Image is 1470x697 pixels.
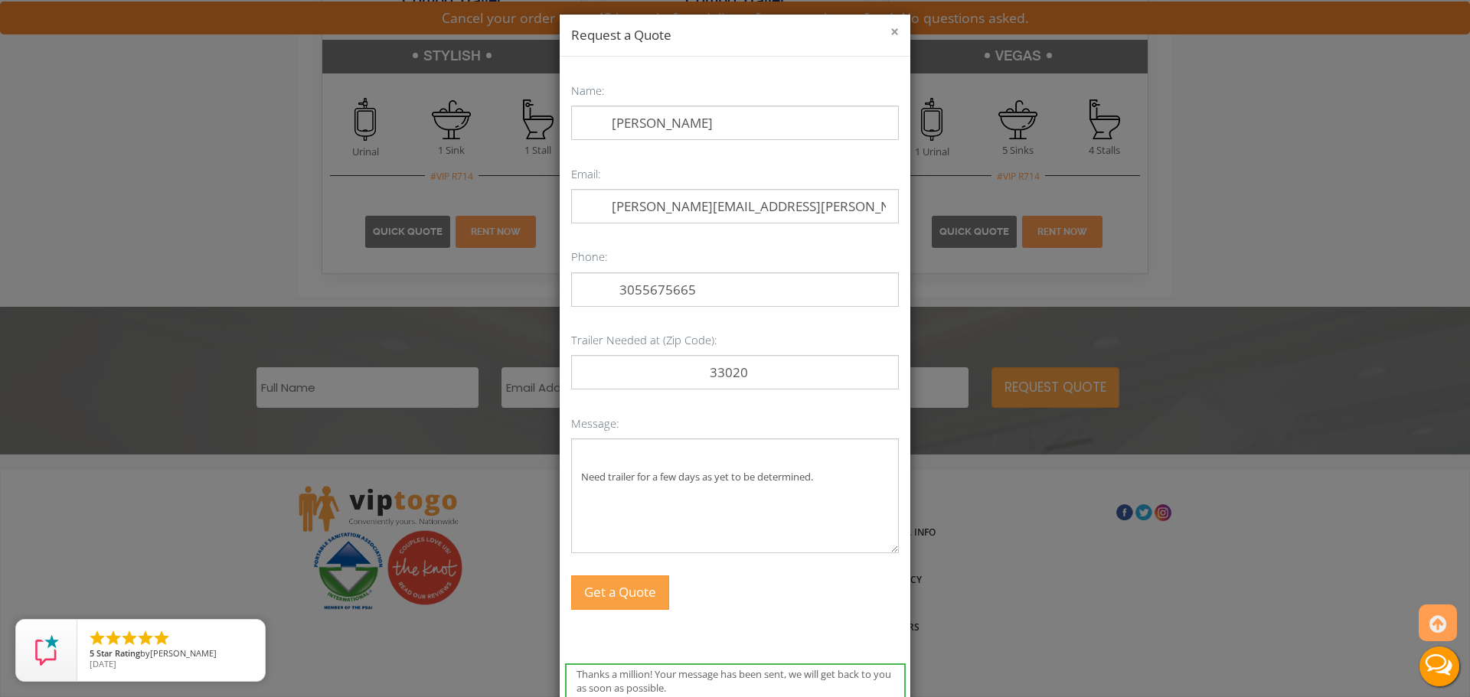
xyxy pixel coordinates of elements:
[150,647,217,659] span: [PERSON_NAME]
[571,163,601,185] label: Email:
[571,246,608,268] label: Phone:
[31,635,62,666] img: Review Rating
[120,629,139,647] li: 
[136,629,155,647] li: 
[90,658,116,669] span: [DATE]
[571,80,605,102] label: Name:
[104,629,122,647] li: 
[152,629,171,647] li: 
[571,412,619,435] label: Message:
[96,647,140,659] span: Star Rating
[571,575,669,610] button: Get a Quote
[88,629,106,647] li: 
[90,647,94,659] span: 5
[1409,636,1470,697] button: Live Chat
[571,26,899,44] h4: Request a Quote
[890,24,899,40] button: ×
[571,329,717,351] label: Trailer Needed at (Zip Code):
[90,649,253,660] span: by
